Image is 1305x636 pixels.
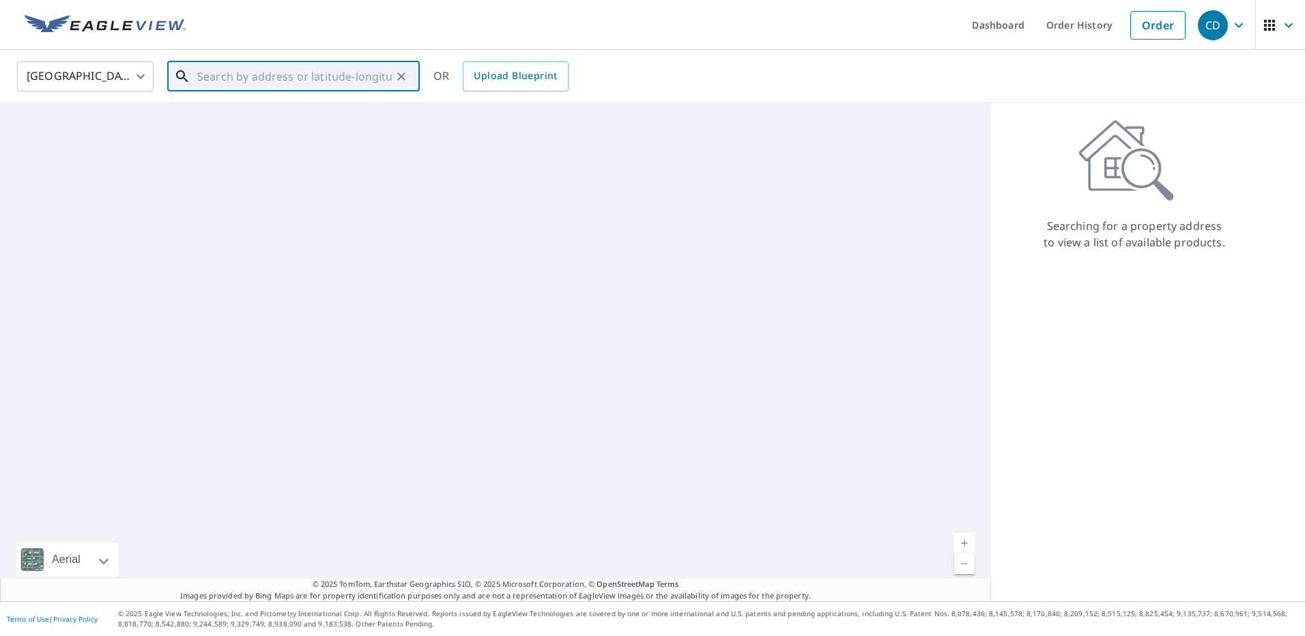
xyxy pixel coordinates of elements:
[1043,218,1226,250] p: Searching for a property address to view a list of available products.
[954,533,975,553] a: Current Level 5, Zoom In
[53,614,98,624] a: Privacy Policy
[597,579,654,589] a: OpenStreetMap
[463,61,568,91] a: Upload Blueprint
[1130,11,1186,40] a: Order
[433,61,569,91] div: OR
[1198,10,1228,40] div: CD
[392,67,411,86] button: Clear
[16,543,118,577] div: Aerial
[657,579,679,589] a: Terms
[25,15,186,35] img: EV Logo
[474,68,557,85] span: Upload Blueprint
[197,57,392,96] input: Search by address or latitude-longitude
[48,543,85,577] div: Aerial
[7,614,49,624] a: Terms of Use
[17,57,154,96] div: [GEOGRAPHIC_DATA]
[954,553,975,574] a: Current Level 5, Zoom Out
[313,579,679,590] span: © 2025 TomTom, Earthstar Geographics SIO, © 2025 Microsoft Corporation, ©
[7,615,98,623] p: |
[118,609,1298,629] p: © 2025 Eagle View Technologies, Inc. and Pictometry International Corp. All Rights Reserved. Repo...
